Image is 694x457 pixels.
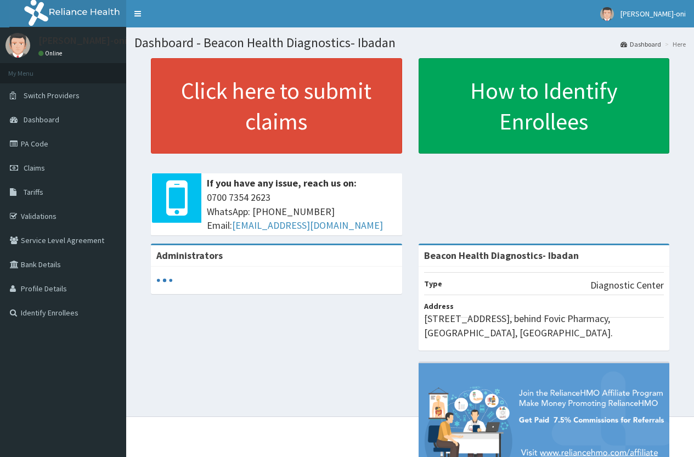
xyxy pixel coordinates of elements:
[5,33,30,58] img: User Image
[24,163,45,173] span: Claims
[424,301,454,311] b: Address
[620,40,661,49] a: Dashboard
[419,58,670,154] a: How to Identify Enrollees
[134,36,686,50] h1: Dashboard - Beacon Health Diagnostics- Ibadan
[151,58,402,154] a: Click here to submit claims
[424,249,579,262] strong: Beacon Health Diagnostics- Ibadan
[156,249,223,262] b: Administrators
[38,36,127,46] p: [PERSON_NAME]-oni
[600,7,614,21] img: User Image
[424,312,664,340] p: [STREET_ADDRESS], behind Fovic Pharmacy, [GEOGRAPHIC_DATA], [GEOGRAPHIC_DATA].
[38,49,65,57] a: Online
[24,91,80,100] span: Switch Providers
[24,115,59,125] span: Dashboard
[207,190,397,233] span: 0700 7354 2623 WhatsApp: [PHONE_NUMBER] Email:
[232,219,383,232] a: [EMAIL_ADDRESS][DOMAIN_NAME]
[424,279,442,289] b: Type
[662,40,686,49] li: Here
[590,278,664,292] p: Diagnostic Center
[24,187,43,197] span: Tariffs
[620,9,686,19] span: [PERSON_NAME]-oni
[156,272,173,289] svg: audio-loading
[207,177,357,189] b: If you have any issue, reach us on:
